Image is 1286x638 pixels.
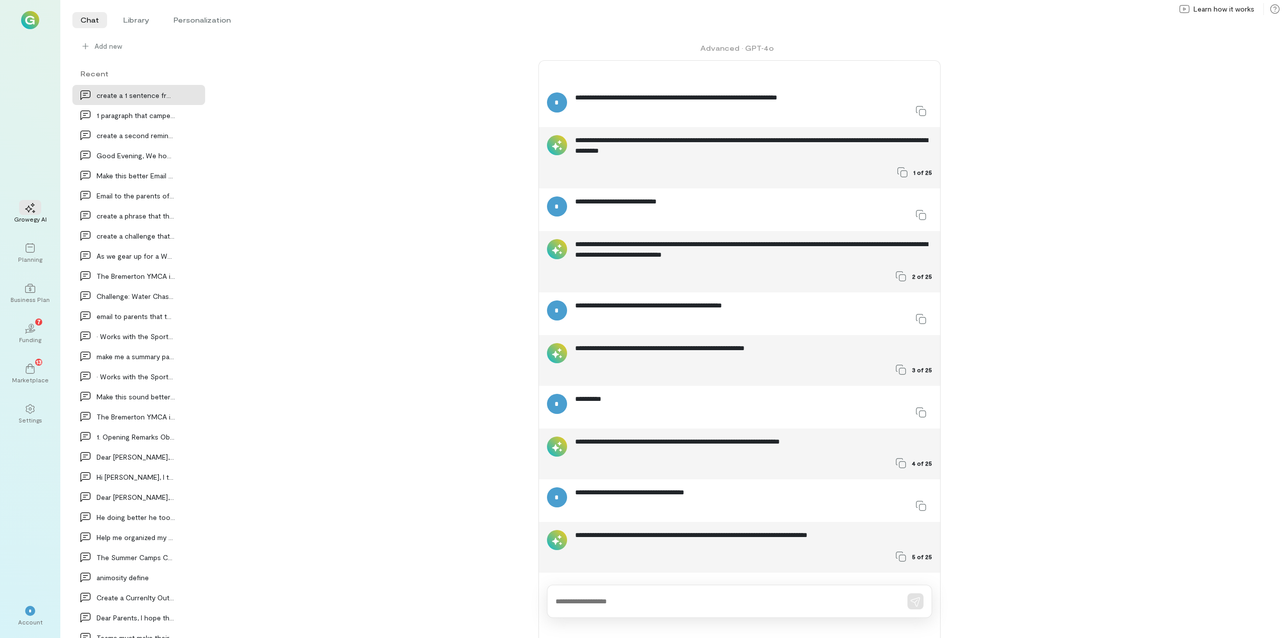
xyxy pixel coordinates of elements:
[12,315,48,352] a: Funding
[12,396,48,432] a: Settings
[72,68,205,79] div: Recent
[165,12,239,28] li: Personalization
[97,411,175,422] div: The Bremerton YMCA is proud to join the Bremerton…
[97,210,175,221] div: create a phrase that they have to go to the field…
[97,170,175,181] div: Make this better Email to the parents of [PERSON_NAME] d…
[912,366,932,374] span: 3 of 25
[36,357,42,366] span: 13
[912,553,932,561] span: 5 of 25
[97,351,175,362] div: make me a summary paragraph for my resume Dedicat…
[18,255,42,263] div: Planning
[97,432,175,442] div: 1. Opening Remarks Objective: Discuss recent cam…
[97,552,175,563] div: The Summer Camps Coordinator is responsible to do…
[97,371,175,382] div: • Works with the Sports and Rec Director on the p…
[97,472,175,482] div: Hi [PERSON_NAME], I tried calling but couldn't get throu…
[912,459,932,467] span: 4 of 25
[97,492,175,502] div: Dear [PERSON_NAME], I wanted to follow up on our…
[115,12,157,28] li: Library
[37,317,41,326] span: 7
[1193,4,1254,14] span: Learn how it works
[97,612,175,623] div: Dear Parents, I hope this message finds you well.…
[97,532,175,543] div: Help me organized my thoughts of how to communica…
[97,271,175,281] div: The Bremerton YMCA is committed to promoting heal…
[12,598,48,634] div: *Account
[97,251,175,261] div: As we gear up for a Week 9 Amazing Race, it's imp…
[97,592,175,603] div: Create a Currenlty Out of the office message for…
[97,331,175,342] div: • Works with the Sports and Rec Director on the p…
[97,231,175,241] div: create a challenge that is like amazing race as a…
[19,416,42,424] div: Settings
[12,376,49,384] div: Marketplace
[97,311,175,322] div: email to parents that their child needs to bring…
[12,195,48,231] a: Growegy AI
[913,168,932,176] span: 1 of 25
[97,130,175,141] div: create a second reminder email that you have Chil…
[12,235,48,271] a: Planning
[97,90,175,100] div: create a 1 sentence fro dressup theme for camp of…
[95,41,122,51] span: Add new
[14,215,47,223] div: Growegy AI
[12,356,48,392] a: Marketplace
[97,190,175,201] div: Email to the parents of [PERSON_NAME] Good aftern…
[912,272,932,280] span: 2 of 25
[97,150,175,161] div: Good Evening, We hope this message finds you well…
[97,391,175,402] div: Make this sound better Email to CIT Counsleor in…
[72,12,107,28] li: Chat
[97,291,175,301] div: Challenge: Water Chaser Your next task awaits at…
[97,110,175,121] div: 1 paragraph that campers will need to bring healt…
[18,618,43,626] div: Account
[97,452,175,462] div: Dear [PERSON_NAME], I hope this message finds yo…
[97,512,175,522] div: He doing better he took a very long nap and think…
[19,336,41,344] div: Funding
[11,295,50,303] div: Business Plan
[12,275,48,311] a: Business Plan
[97,572,175,583] div: animosity define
